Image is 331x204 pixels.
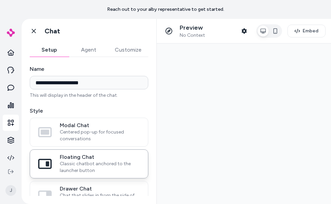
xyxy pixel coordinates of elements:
span: Classic chatbot anchored to the launcher button [60,161,140,174]
p: Preview [180,24,205,32]
span: Centered pop-up for focused conversations [60,129,140,142]
label: Style [30,107,148,115]
button: Setup [30,43,69,57]
span: Modal Chat [60,122,140,129]
button: Embed [287,25,326,37]
span: Embed [303,28,319,34]
span: Drawer Chat [60,185,140,192]
span: No Context [180,32,205,38]
button: J [4,180,18,201]
span: Floating Chat [60,154,140,161]
img: alby Logo [7,29,15,37]
label: Name [30,65,148,73]
button: Customize [108,43,148,57]
h1: Chat [45,27,60,35]
p: This will display in the header of the chat. [30,92,148,99]
p: Reach out to your alby representative to get started. [107,6,224,13]
span: J [5,185,16,196]
button: Agent [69,43,108,57]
